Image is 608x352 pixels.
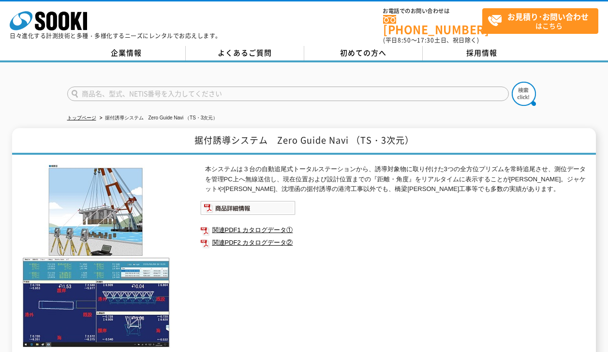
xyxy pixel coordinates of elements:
strong: お見積り･お問い合わせ [507,11,589,22]
li: 据付誘導システム Zero Guide Navi （TS・3次元） [98,113,218,123]
a: トップページ [67,115,96,120]
a: 商品詳細情報システム [200,206,296,213]
a: 関連PDF1 カタログデータ① [200,224,587,236]
a: [PHONE_NUMBER] [383,15,482,35]
span: はこちら [488,9,598,33]
p: 日々進化する計測技術と多種・多様化するニーズにレンタルでお応えします。 [10,33,222,39]
p: 本システムは３台の自動追尾式トータルステーションから、誘導対象物に取り付けた3つの全方位プリズムを常時追尾させ、測位データを管理PC上へ無線送信し、現在位置および設計位置までの『距離・角度』をリ... [205,164,587,194]
span: お電話でのお問い合わせは [383,8,482,14]
span: 初めての方へ [340,47,386,58]
span: 8:50 [398,36,411,44]
a: お見積り･お問い合わせはこちら [482,8,598,34]
span: (平日 ～ 土日、祝日除く) [383,36,479,44]
input: 商品名、型式、NETIS番号を入力してください [67,87,509,101]
a: 採用情報 [423,46,541,60]
a: 関連PDF2 カタログデータ② [200,236,587,249]
span: 17:30 [417,36,434,44]
img: btn_search.png [512,82,536,106]
img: 据付誘導システム Zero Guide Navi （TS・3次元） [21,164,171,348]
a: よくあるご質問 [186,46,304,60]
a: 企業情報 [67,46,186,60]
a: 初めての方へ [304,46,423,60]
h1: 据付誘導システム Zero Guide Navi （TS・3次元） [12,128,596,155]
img: 商品詳細情報システム [200,201,296,215]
